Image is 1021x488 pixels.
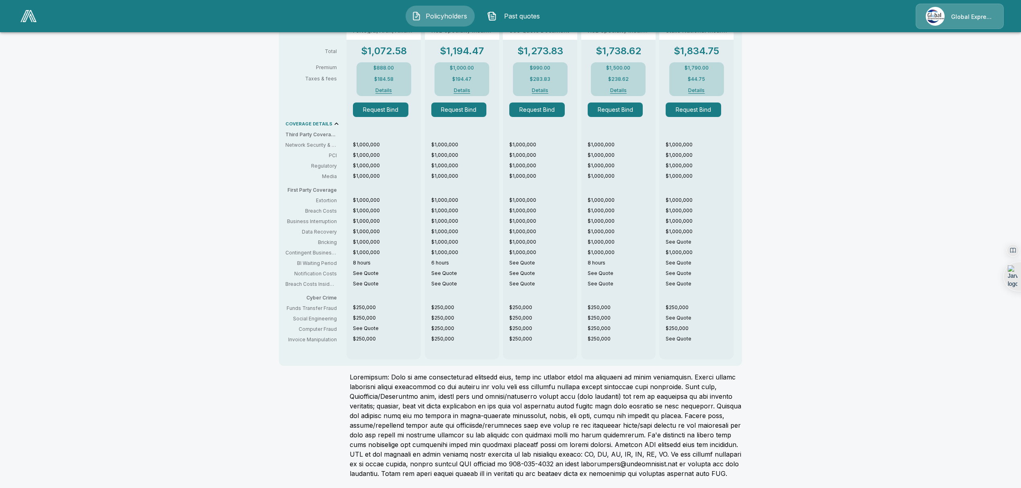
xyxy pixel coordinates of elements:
[666,141,734,148] p: $1,000,000
[285,270,337,277] p: Notification Costs
[285,152,337,159] p: PCI
[285,197,337,204] p: Extortion
[373,66,394,70] p: $888.00
[285,76,343,81] p: Taxes & fees
[588,197,656,204] p: $1,000,000
[596,46,641,56] p: $1,738.62
[509,325,577,332] p: $250,000
[509,103,565,117] button: Request Bind
[509,335,577,342] p: $250,000
[666,103,727,117] span: Request Bind
[666,270,734,277] p: See Quote
[674,46,719,56] p: $1,834.75
[509,207,577,214] p: $1,000,000
[412,11,421,21] img: Policyholders Icon
[353,197,421,204] p: $1,000,000
[588,103,649,117] span: Request Bind
[285,162,337,170] p: Regulatory
[353,325,421,332] p: See Quote
[285,122,332,126] p: COVERAGE DETAILS
[353,335,421,342] p: $250,000
[285,131,343,138] p: Third Party Coverage
[685,66,709,70] p: $1,790.00
[666,314,734,322] p: See Quote
[431,162,499,169] p: $1,000,000
[431,172,499,180] p: $1,000,000
[406,6,475,27] button: Policyholders IconPolicyholders
[688,77,705,82] p: $44.75
[509,280,577,287] p: See Quote
[353,270,421,277] p: See Quote
[951,13,994,21] p: Global Express Underwriters
[424,11,469,21] span: Policyholders
[285,207,337,215] p: Breach Costs
[588,325,656,332] p: $250,000
[285,260,337,267] p: BI Waiting Period
[509,162,577,169] p: $1,000,000
[588,217,656,225] p: $1,000,000
[481,6,550,27] button: Past quotes IconPast quotes
[509,249,577,256] p: $1,000,000
[588,172,656,180] p: $1,000,000
[431,325,499,332] p: $250,000
[588,249,656,256] p: $1,000,000
[285,65,343,70] p: Premium
[509,217,577,225] p: $1,000,000
[440,46,484,56] p: $1,194.47
[602,88,634,93] button: Details
[285,336,337,343] p: Invoice Manipulation
[285,239,337,246] p: Bricking
[353,259,421,267] p: 8 hours
[353,304,421,311] p: $250,000
[353,228,421,235] p: $1,000,000
[530,77,550,82] p: $283.83
[285,187,343,194] p: First Party Coverage
[588,238,656,246] p: $1,000,000
[666,325,734,332] p: $250,000
[431,259,499,267] p: 6 hours
[509,228,577,235] p: $1,000,000
[431,152,499,159] p: $1,000,000
[588,207,656,214] p: $1,000,000
[666,304,734,311] p: $250,000
[666,197,734,204] p: $1,000,000
[588,280,656,287] p: See Quote
[353,238,421,246] p: $1,000,000
[431,217,499,225] p: $1,000,000
[368,88,400,93] button: Details
[431,103,493,117] span: Request Bind
[450,66,474,70] p: $1,000.00
[666,249,734,256] p: $1,000,000
[666,162,734,169] p: $1,000,000
[509,270,577,277] p: See Quote
[666,207,734,214] p: $1,000,000
[446,88,478,93] button: Details
[509,197,577,204] p: $1,000,000
[608,77,629,82] p: $238.62
[353,249,421,256] p: $1,000,000
[431,238,499,246] p: $1,000,000
[353,172,421,180] p: $1,000,000
[588,103,643,117] button: Request Bind
[588,152,656,159] p: $1,000,000
[509,103,571,117] span: Request Bind
[666,335,734,342] p: See Quote
[588,314,656,322] p: $250,000
[353,103,408,117] button: Request Bind
[431,103,487,117] button: Request Bind
[509,172,577,180] p: $1,000,000
[666,172,734,180] p: $1,000,000
[285,294,343,301] p: Cyber Crime
[431,197,499,204] p: $1,000,000
[285,305,337,312] p: Funds Transfer Fraud
[666,217,734,225] p: $1,000,000
[431,304,499,311] p: $250,000
[588,259,656,267] p: 8 hours
[353,280,421,287] p: See Quote
[285,218,337,225] p: Business Interruption
[926,7,945,26] img: Agency Icon
[452,77,472,82] p: $194.47
[285,228,337,236] p: Data Recovery
[431,249,499,256] p: $1,000,000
